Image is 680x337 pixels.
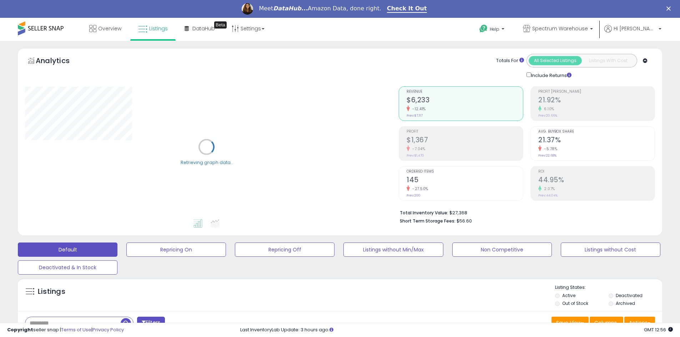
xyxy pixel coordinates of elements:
[242,3,253,15] img: Profile image for Georgie
[400,208,650,216] li: $27,368
[407,170,523,174] span: Ordered Items
[666,6,674,11] div: Close
[538,176,655,185] h2: 44.95%
[400,210,448,216] b: Total Inventory Value:
[616,300,635,306] label: Archived
[644,326,673,333] span: 2025-10-10 12:56 GMT
[529,56,582,65] button: All Selected Listings
[407,136,523,145] h2: $1,367
[387,5,427,13] a: Check It Out
[490,26,499,32] span: Help
[562,292,575,298] label: Active
[84,18,127,39] a: Overview
[551,317,589,329] button: Save View
[542,146,557,152] small: -5.78%
[92,326,124,333] a: Privacy Policy
[240,327,673,333] div: Last InventoryLab Update: 3 hours ago.
[126,242,226,257] button: Repricing On
[149,25,168,32] span: Listings
[594,319,617,326] span: Columns
[137,317,165,329] button: Filters
[410,106,426,112] small: -12.41%
[407,113,423,118] small: Prev: $7,117
[273,5,308,12] i: DataHub...
[561,242,660,257] button: Listings without Cost
[590,317,623,329] button: Columns
[18,260,117,275] button: Deactivated & In Stock
[614,25,656,32] span: Hi [PERSON_NAME]
[562,300,588,306] label: Out of Stock
[38,287,65,297] h5: Listings
[61,326,91,333] a: Terms of Use
[452,242,552,257] button: Non Competitive
[7,326,33,333] strong: Copyright
[181,159,233,165] div: Retrieving graph data..
[407,130,523,134] span: Profit
[407,176,523,185] h2: 145
[532,25,588,32] span: Spectrum Warehouse
[496,57,524,64] div: Totals For
[98,25,121,32] span: Overview
[538,193,558,198] small: Prev: 44.04%
[410,186,428,192] small: -27.50%
[479,24,488,33] i: Get Help
[407,153,424,158] small: Prev: $1,470
[179,18,220,39] a: DataHub
[538,170,655,174] span: ROI
[538,136,655,145] h2: 21.37%
[400,218,455,224] b: Short Term Storage Fees:
[538,96,655,106] h2: 21.92%
[192,25,215,32] span: DataHub
[616,292,643,298] label: Deactivated
[521,71,580,79] div: Include Returns
[214,21,227,29] div: Tooltip anchor
[538,153,556,158] small: Prev: 22.68%
[410,146,425,152] small: -7.04%
[538,113,557,118] small: Prev: 20.66%
[133,18,173,39] a: Listings
[538,130,655,134] span: Avg. Buybox Share
[542,106,554,112] small: 6.10%
[407,96,523,106] h2: $6,233
[624,317,655,329] button: Actions
[457,218,472,224] span: $56.60
[343,242,443,257] button: Listings without Min/Max
[7,327,124,333] div: seller snap | |
[407,193,420,198] small: Prev: 200
[36,56,84,67] h5: Analytics
[604,25,661,41] a: Hi [PERSON_NAME]
[542,186,555,192] small: 2.07%
[18,242,117,257] button: Default
[235,242,334,257] button: Repricing Off
[407,90,523,94] span: Revenue
[555,284,662,291] p: Listing States:
[474,19,512,41] a: Help
[226,18,270,39] a: Settings
[538,90,655,94] span: Profit [PERSON_NAME]
[581,56,635,65] button: Listings With Cost
[518,18,598,41] a: Spectrum Warehouse
[259,5,381,12] div: Meet Amazon Data, done right.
